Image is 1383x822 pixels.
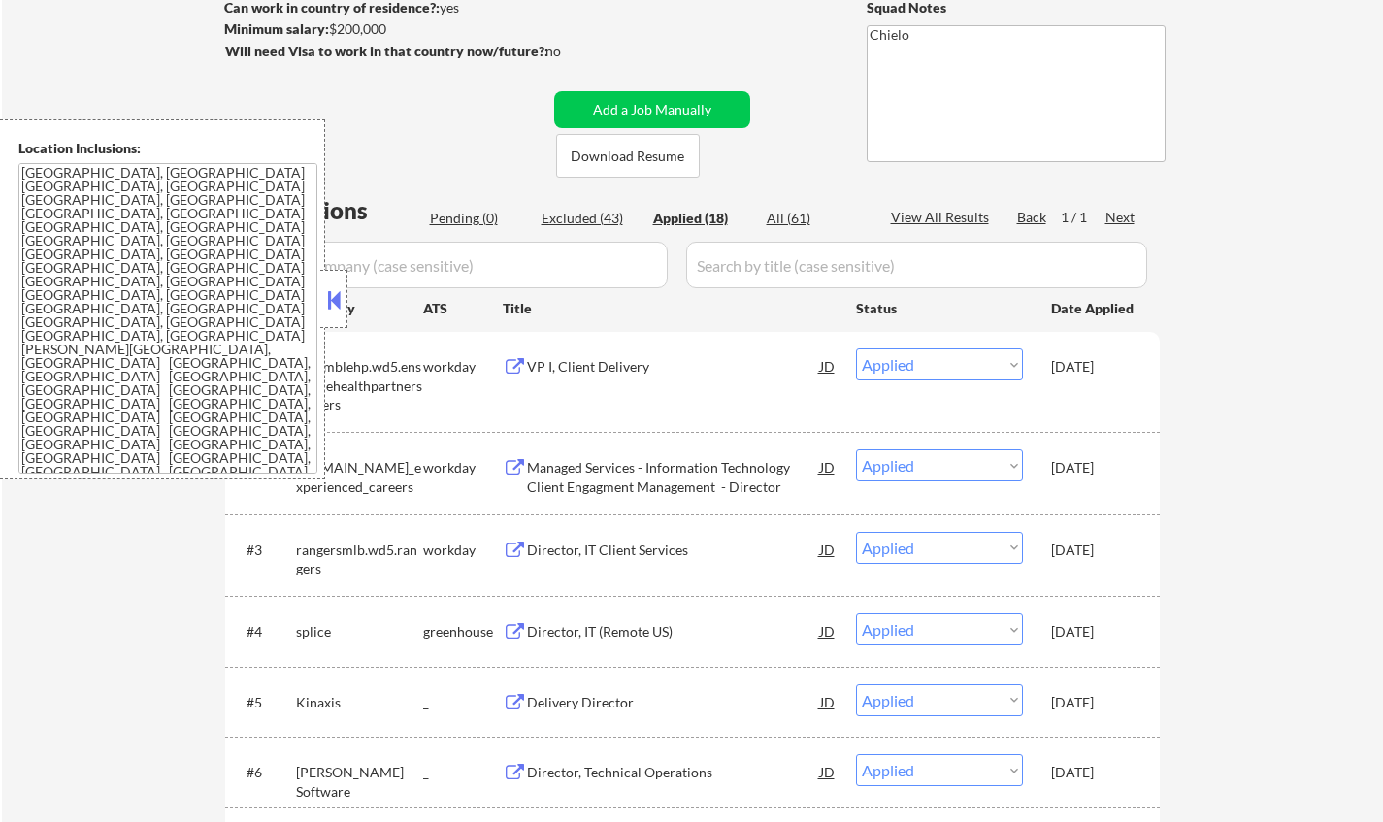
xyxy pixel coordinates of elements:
[556,134,700,178] button: Download Resume
[653,209,750,228] div: Applied (18)
[1051,763,1136,782] div: [DATE]
[554,91,750,128] button: Add a Job Manually
[527,541,820,560] div: Director, IT Client Services
[527,763,820,782] div: Director, Technical Operations
[296,693,423,712] div: Kinaxis
[296,541,423,578] div: rangersmlb.wd5.rangers
[1061,208,1105,227] div: 1 / 1
[18,139,317,158] div: Location Inclusions:
[423,693,503,712] div: _
[247,693,280,712] div: #5
[296,763,423,801] div: [PERSON_NAME] Software
[891,208,995,227] div: View All Results
[1017,208,1048,227] div: Back
[503,299,838,318] div: Title
[527,693,820,712] div: Delivery Director
[1105,208,1136,227] div: Next
[1051,458,1136,477] div: [DATE]
[224,20,329,37] strong: Minimum salary:
[430,209,527,228] div: Pending (0)
[527,622,820,641] div: Director, IT (Remote US)
[296,458,423,496] div: [DOMAIN_NAME]_experienced_careers
[423,541,503,560] div: workday
[818,348,838,383] div: JD
[247,763,280,782] div: #6
[818,532,838,567] div: JD
[856,290,1023,325] div: Status
[423,458,503,477] div: workday
[1051,693,1136,712] div: [DATE]
[231,242,668,288] input: Search by company (case sensitive)
[818,754,838,789] div: JD
[296,622,423,641] div: splice
[247,541,280,560] div: #3
[527,357,820,377] div: VP I, Client Delivery
[545,42,601,61] div: no
[224,19,547,39] div: $200,000
[225,43,548,59] strong: Will need Visa to work in that country now/future?:
[818,613,838,648] div: JD
[423,763,503,782] div: _
[296,357,423,414] div: ensemblehp.wd5.ensemblehealthpartnerscareers
[818,449,838,484] div: JD
[296,299,423,318] div: Company
[767,209,864,228] div: All (61)
[1051,622,1136,641] div: [DATE]
[423,357,503,377] div: workday
[423,299,503,318] div: ATS
[423,622,503,641] div: greenhouse
[527,458,820,496] div: Managed Services - Information Technology Client Engagment Management - Director
[1051,299,1136,318] div: Date Applied
[1051,541,1136,560] div: [DATE]
[1051,357,1136,377] div: [DATE]
[542,209,639,228] div: Excluded (43)
[818,684,838,719] div: JD
[686,242,1147,288] input: Search by title (case sensitive)
[247,622,280,641] div: #4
